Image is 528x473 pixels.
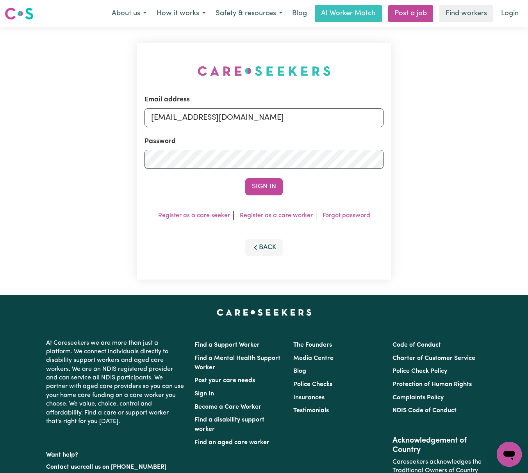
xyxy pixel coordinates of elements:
a: Post your care needs [194,377,255,384]
a: Become a Care Worker [194,404,261,410]
a: Media Centre [293,355,334,361]
a: Forgot password [323,213,370,219]
a: NDIS Code of Conduct [392,407,457,414]
input: Email address [144,108,384,127]
a: Register as a care worker [240,213,313,219]
button: Safety & resources [210,5,287,22]
a: Insurances [293,395,325,401]
a: Testimonials [293,407,329,414]
a: Find workers [439,5,493,22]
a: Blog [287,5,312,22]
a: Login [496,5,523,22]
label: Password [144,136,176,147]
a: Protection of Human Rights [392,381,472,388]
button: How it works [152,5,210,22]
button: Back [245,239,283,256]
p: At Careseekers we are more than just a platform. We connect individuals directly to disability su... [46,336,185,429]
a: Find an aged care worker [194,439,269,446]
label: Email address [144,95,190,105]
a: Post a job [388,5,433,22]
a: Careseekers home page [217,309,312,315]
a: Police Checks [293,381,332,388]
a: Find a Support Worker [194,342,260,348]
a: Complaints Policy [392,395,444,401]
img: Careseekers logo [5,7,34,21]
a: Blog [293,368,306,374]
p: Want help? [46,448,185,459]
h2: Acknowledgement of Country [392,436,482,455]
a: Contact us [46,464,77,470]
a: Code of Conduct [392,342,441,348]
a: Sign In [194,391,214,397]
a: Careseekers logo [5,5,34,23]
button: About us [107,5,152,22]
a: Find a disability support worker [194,417,264,432]
a: The Founders [293,342,332,348]
a: Find a Mental Health Support Worker [194,355,280,371]
button: Sign In [245,178,283,195]
a: call us on [PHONE_NUMBER] [83,464,166,470]
a: Register as a care seeker [158,213,230,219]
iframe: Button to launch messaging window [497,442,522,467]
a: Police Check Policy [392,368,447,374]
a: Charter of Customer Service [392,355,475,361]
a: AI Worker Match [315,5,382,22]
